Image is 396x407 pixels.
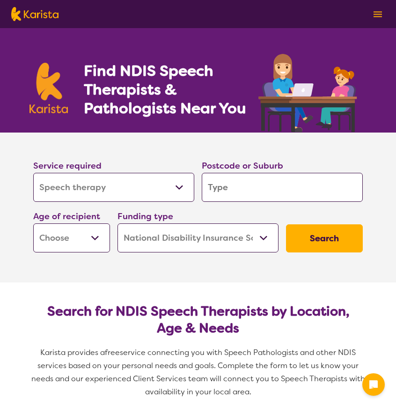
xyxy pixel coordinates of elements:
[202,160,283,171] label: Postcode or Suburb
[31,348,367,397] span: service connecting you with Speech Pathologists and other NDIS services based on your personal ne...
[286,224,363,252] button: Search
[41,303,355,337] h2: Search for NDIS Speech Therapists by Location, Age & Needs
[40,348,105,357] span: Karista provides a
[33,211,100,222] label: Age of recipient
[251,51,367,133] img: speech-therapy
[374,11,382,17] img: menu
[33,160,102,171] label: Service required
[29,63,68,113] img: Karista logo
[105,348,120,357] span: free
[202,173,363,202] input: Type
[117,211,173,222] label: Funding type
[11,7,59,21] img: Karista logo
[84,61,257,118] h1: Find NDIS Speech Therapists & Pathologists Near You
